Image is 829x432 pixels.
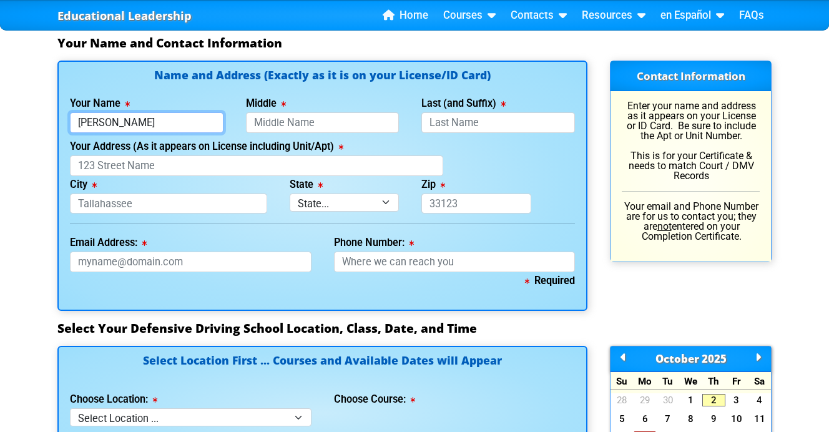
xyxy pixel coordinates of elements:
h4: Name and Address (Exactly as it is on your License/ID Card) [70,70,575,81]
a: Home [378,6,433,25]
a: 28 [611,394,634,406]
p: Enter your name and address as it appears on your License or ID Card. Be sure to include the Apt ... [622,101,760,181]
b: Required [525,275,575,287]
a: Courses [438,6,501,25]
label: Zip [421,180,445,190]
a: 4 [748,394,771,406]
a: 9 [702,413,725,425]
h4: Select Location First ... Courses and Available Dates will Appear [70,355,575,381]
input: 123 Street Name [70,155,443,176]
u: not [657,220,672,232]
div: Tu [656,372,679,390]
span: 2025 [702,351,727,366]
a: FAQs [734,6,769,25]
a: 1 [679,394,702,406]
label: Last (and Suffix) [421,99,506,109]
a: en Español [655,6,729,25]
span: October [655,351,699,366]
a: 5 [611,413,634,425]
a: 30 [656,394,679,406]
input: Last Name [421,112,575,133]
div: We [679,372,702,390]
label: Your Name [70,99,130,109]
p: Your email and Phone Number are for us to contact you; they are entered on your Completion Certif... [622,202,760,242]
div: Sa [748,372,771,390]
input: myname@domain.com [70,252,311,272]
a: 7 [656,413,679,425]
a: 8 [679,413,702,425]
a: 6 [634,413,657,425]
a: Educational Leadership [57,6,192,26]
h3: Your Name and Contact Information [57,36,772,51]
label: Email Address: [70,238,147,248]
a: 11 [748,413,771,425]
label: Choose Course: [334,395,415,405]
input: First Name [70,112,223,133]
h3: Select Your Defensive Driving School Location, Class, Date, and Time [57,321,772,336]
div: Th [702,372,725,390]
input: Where we can reach you [334,252,576,272]
input: Tallahassee [70,194,267,214]
div: Mo [634,372,657,390]
a: 10 [725,413,748,425]
label: Your Address (As it appears on License including Unit/Apt) [70,142,343,152]
label: State [290,180,323,190]
input: Middle Name [246,112,400,133]
a: Resources [577,6,650,25]
a: 3 [725,394,748,406]
input: 33123 [421,194,531,214]
div: Su [611,372,634,390]
a: Contacts [506,6,572,25]
label: Middle [246,99,286,109]
a: 2 [702,394,725,406]
a: 29 [634,394,657,406]
label: Choose Location: [70,395,157,405]
div: Fr [725,372,748,390]
label: Phone Number: [334,238,414,248]
h3: Contact Information [611,61,771,91]
label: City [70,180,97,190]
